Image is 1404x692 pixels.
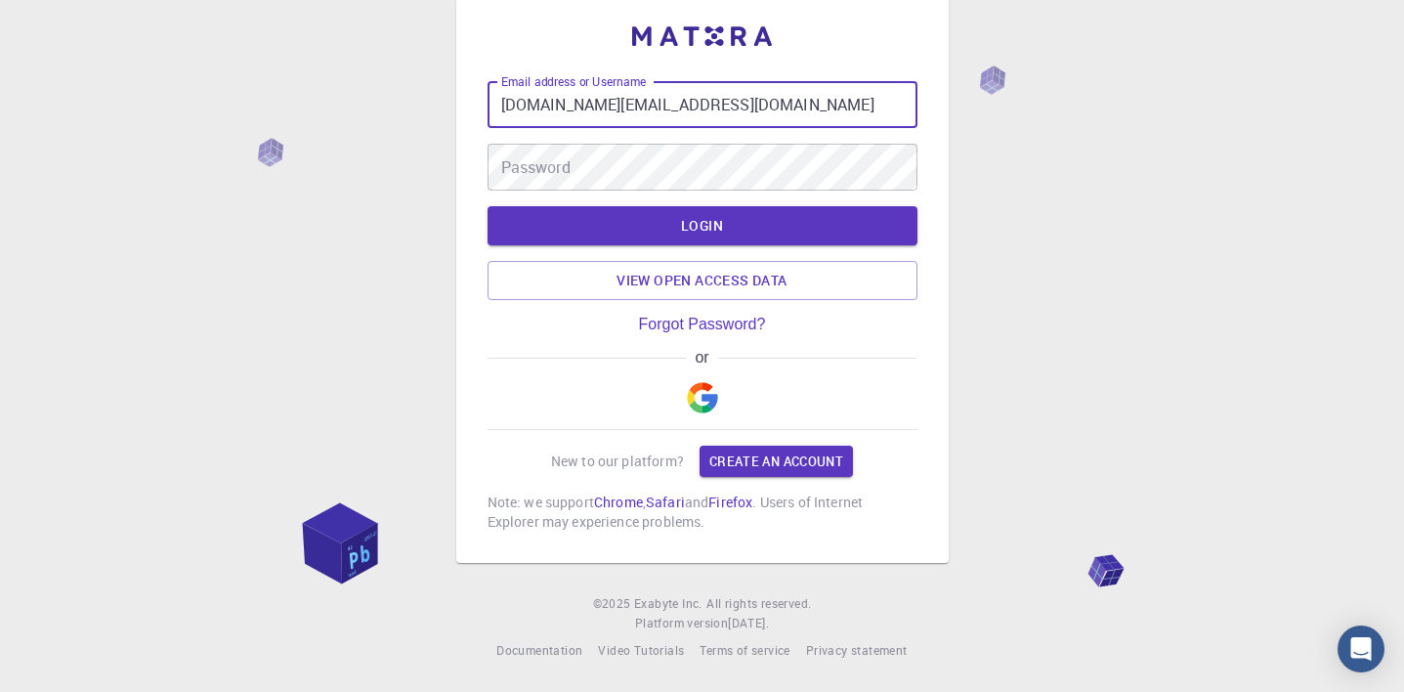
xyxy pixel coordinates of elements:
a: Firefox [708,493,752,511]
span: [DATE] . [728,615,769,630]
span: Privacy statement [806,642,908,658]
p: Note: we support , and . Users of Internet Explorer may experience problems. [488,493,917,532]
a: Video Tutorials [598,641,684,661]
span: © 2025 [593,594,634,614]
p: New to our platform? [551,452,684,471]
a: Chrome [594,493,643,511]
a: Forgot Password? [639,316,766,333]
a: Terms of service [700,641,789,661]
span: Platform version [635,614,728,633]
button: LOGIN [488,206,917,245]
div: Open Intercom Messenger [1338,626,1384,672]
span: Exabyte Inc. [634,595,702,611]
a: Documentation [496,641,582,661]
a: View open access data [488,261,917,300]
span: or [686,349,718,367]
a: Safari [646,493,685,511]
span: Terms of service [700,642,789,658]
img: Google [687,382,718,413]
label: Email address or Username [501,73,646,90]
span: All rights reserved. [706,594,811,614]
span: Video Tutorials [598,642,684,658]
span: Documentation [496,642,582,658]
a: Privacy statement [806,641,908,661]
a: [DATE]. [728,614,769,633]
a: Create an account [700,446,853,477]
a: Exabyte Inc. [634,594,702,614]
